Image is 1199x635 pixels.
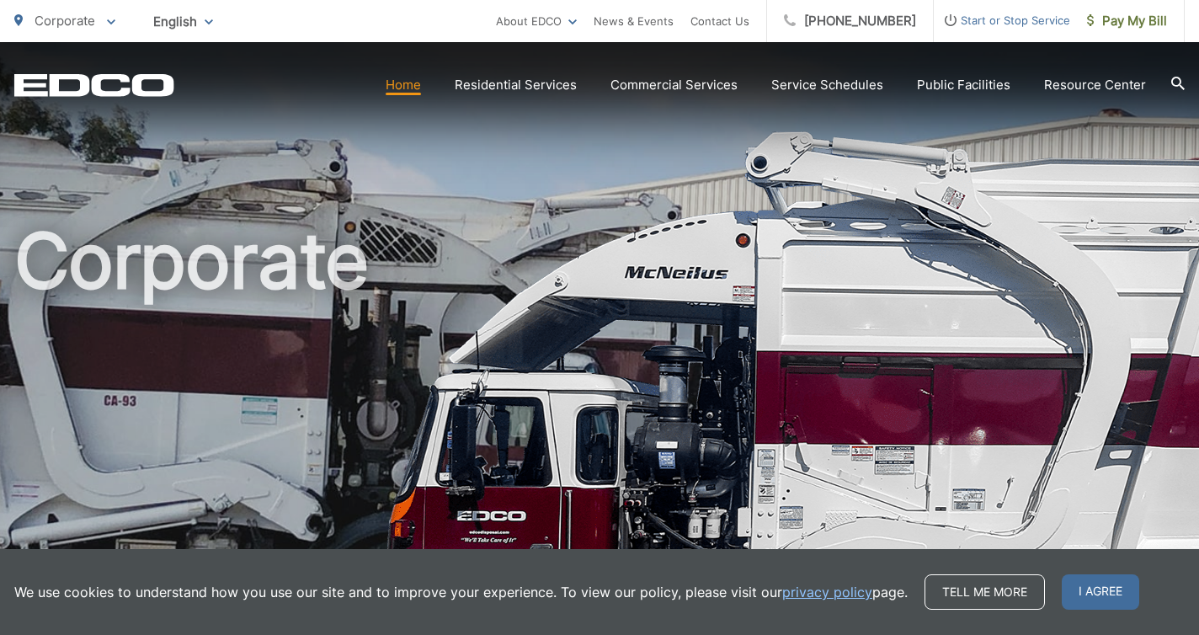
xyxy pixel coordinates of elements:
[141,7,226,36] span: English
[917,75,1010,95] a: Public Facilities
[690,11,749,31] a: Contact Us
[771,75,883,95] a: Service Schedules
[496,11,577,31] a: About EDCO
[1062,574,1139,610] span: I agree
[35,13,95,29] span: Corporate
[1044,75,1146,95] a: Resource Center
[1087,11,1167,31] span: Pay My Bill
[594,11,674,31] a: News & Events
[610,75,738,95] a: Commercial Services
[14,73,174,97] a: EDCD logo. Return to the homepage.
[782,582,872,602] a: privacy policy
[14,582,908,602] p: We use cookies to understand how you use our site and to improve your experience. To view our pol...
[455,75,577,95] a: Residential Services
[925,574,1045,610] a: Tell me more
[386,75,421,95] a: Home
